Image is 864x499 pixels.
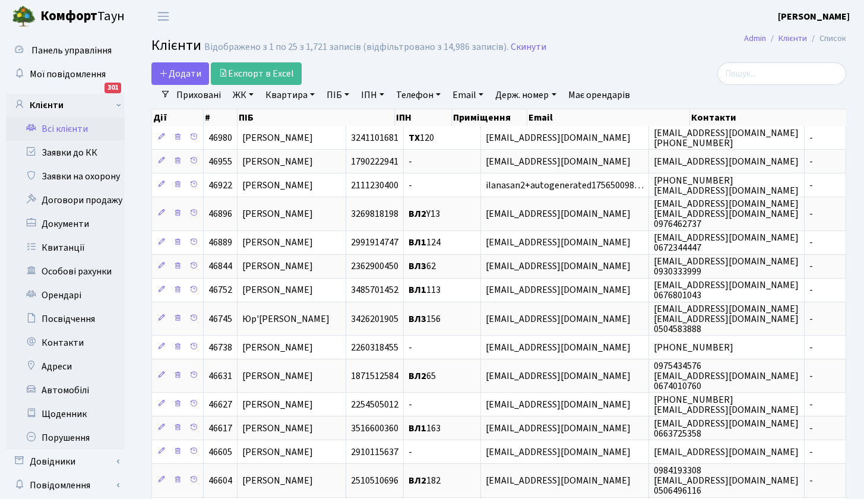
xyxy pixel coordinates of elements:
[242,341,313,354] span: [PERSON_NAME]
[409,131,420,144] b: ТХ
[809,341,813,354] span: -
[6,450,125,473] a: Довідники
[809,474,813,487] span: -
[486,446,631,459] span: [EMAIL_ADDRESS][DOMAIN_NAME]
[807,32,846,45] li: Список
[208,284,232,297] span: 46752
[395,109,452,126] th: ІПН
[204,42,508,53] div: Відображено з 1 по 25 з 1,721 записів (відфільтровано з 14,986 записів).
[208,179,232,192] span: 46922
[409,236,441,249] span: 124
[6,307,125,331] a: Посвідчення
[351,284,398,297] span: 3485701452
[726,26,864,51] nav: breadcrumb
[242,260,313,273] span: [PERSON_NAME]
[6,402,125,426] a: Щоденник
[40,7,125,27] span: Таун
[409,422,426,435] b: ВЛ1
[409,312,441,326] span: 156
[527,109,690,126] th: Email
[242,312,330,326] span: Юр'[PERSON_NAME]
[151,62,209,85] a: Додати
[6,426,125,450] a: Порушення
[486,422,631,435] span: [EMAIL_ADDRESS][DOMAIN_NAME]
[654,464,799,497] span: 0984193308 [EMAIL_ADDRESS][DOMAIN_NAME] 0506496116
[6,117,125,141] a: Всі клієнти
[208,312,232,326] span: 46745
[409,422,441,435] span: 163
[351,179,398,192] span: 2111230400
[351,260,398,273] span: 2362900450
[6,212,125,236] a: Документи
[351,155,398,168] span: 1790222941
[6,93,125,117] a: Клієнти
[105,83,121,93] div: 301
[228,85,258,105] a: ЖК
[152,109,204,126] th: Дії
[409,446,412,459] span: -
[654,174,799,197] span: [PHONE_NUMBER] [EMAIL_ADDRESS][DOMAIN_NAME]
[208,260,232,273] span: 46844
[744,32,766,45] a: Admin
[486,260,631,273] span: [EMAIL_ADDRESS][DOMAIN_NAME]
[6,260,125,283] a: Особові рахунки
[172,85,226,105] a: Приховані
[6,378,125,402] a: Автомобілі
[322,85,354,105] a: ПІБ
[6,165,125,188] a: Заявки на охорону
[409,131,434,144] span: 120
[351,131,398,144] span: 3241101681
[717,62,846,85] input: Пошук...
[151,35,201,56] span: Клієнти
[159,67,201,80] span: Додати
[409,236,426,249] b: ВЛ1
[6,283,125,307] a: Орендарі
[654,279,799,302] span: [EMAIL_ADDRESS][DOMAIN_NAME] 0676801043
[409,398,412,411] span: -
[409,260,436,273] span: 62
[242,179,313,192] span: [PERSON_NAME]
[654,255,799,278] span: [EMAIL_ADDRESS][DOMAIN_NAME] 0930333999
[809,155,813,168] span: -
[486,398,631,411] span: [EMAIL_ADDRESS][DOMAIN_NAME]
[6,188,125,212] a: Договори продажу
[486,236,631,249] span: [EMAIL_ADDRESS][DOMAIN_NAME]
[351,369,398,383] span: 1871512584
[809,260,813,273] span: -
[809,179,813,192] span: -
[208,131,232,144] span: 46980
[31,44,112,57] span: Панель управління
[809,446,813,459] span: -
[208,207,232,220] span: 46896
[208,422,232,435] span: 46617
[242,369,313,383] span: [PERSON_NAME]
[809,422,813,435] span: -
[409,284,441,297] span: 113
[809,236,813,249] span: -
[208,236,232,249] span: 46889
[6,473,125,497] a: Повідомлення
[809,369,813,383] span: -
[448,85,488,105] a: Email
[12,5,36,29] img: logo.png
[242,155,313,168] span: [PERSON_NAME]
[242,398,313,411] span: [PERSON_NAME]
[486,179,644,192] span: ilanasan2+autogenerated175650098…
[409,179,412,192] span: -
[356,85,389,105] a: ІПН
[261,85,319,105] a: Квартира
[391,85,445,105] a: Телефон
[654,197,799,230] span: [EMAIL_ADDRESS][DOMAIN_NAME] [EMAIL_ADDRESS][DOMAIN_NAME] 0976462737
[486,369,631,383] span: [EMAIL_ADDRESS][DOMAIN_NAME]
[654,231,799,254] span: [EMAIL_ADDRESS][DOMAIN_NAME] 0672344447
[409,284,426,297] b: ВЛ1
[351,398,398,411] span: 2254505012
[242,422,313,435] span: [PERSON_NAME]
[351,341,398,354] span: 2260318455
[409,341,412,354] span: -
[486,474,631,487] span: [EMAIL_ADDRESS][DOMAIN_NAME]
[809,207,813,220] span: -
[654,446,799,459] span: [EMAIL_ADDRESS][DOMAIN_NAME]
[148,7,178,26] button: Переключити навігацію
[6,141,125,165] a: Заявки до КК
